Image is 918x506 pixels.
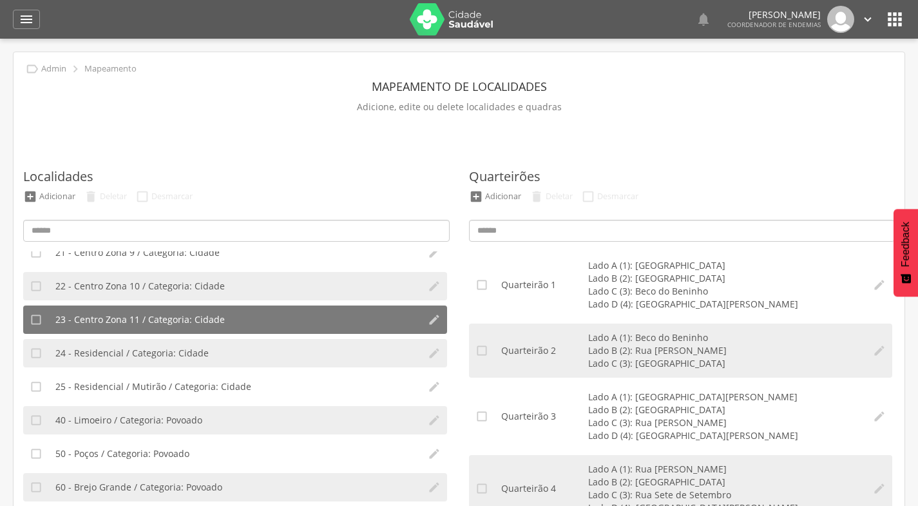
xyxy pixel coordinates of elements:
span: 21 - Centro Zona 9 / Categoria: Cidade [55,246,220,259]
i:  [428,347,441,360]
li: Lado C (3): Rua [PERSON_NAME] [588,416,861,429]
div:  [23,190,37,204]
div: Quarteirão 3 [501,410,588,423]
i:  [428,481,441,494]
div: Quarteirão 2 [501,344,588,357]
i: Editar [873,278,886,291]
i:  [861,12,875,26]
li: Lado A (1): [GEOGRAPHIC_DATA] [588,259,861,272]
i:  [25,62,39,76]
li: Lado B (2): Rua [PERSON_NAME] [588,344,861,357]
i:  [30,280,43,293]
div: Quarteirão 1 [501,278,588,291]
i:  [428,447,441,460]
div:  [135,190,149,204]
i:  [30,380,43,393]
div:  [581,190,595,204]
div:  [469,190,483,204]
i:  [30,447,43,460]
div: Quarteirão 4 [501,482,588,495]
li: Lado C (3): Beco do Beninho [588,285,861,298]
i:  [19,12,34,27]
span: 23 - Centro Zona 11 / Categoria: Cidade [55,313,225,326]
div: Deletar [546,191,573,202]
i:  [885,9,905,30]
li: Lado B (2): [GEOGRAPHIC_DATA] [588,476,861,489]
header: Mapeamento de localidades [23,75,895,98]
span: 50 - Poços / Categoria: Povoado [55,447,189,460]
p: Adicione, edite ou delete localidades e quadras [23,98,895,116]
li: Lado A (1): [GEOGRAPHIC_DATA][PERSON_NAME] [588,391,861,404]
i: Editar [873,344,886,357]
i: Marcar / Desmarcar [475,344,488,357]
p: [PERSON_NAME] [727,10,821,19]
span: 40 - Limoeiro / Categoria: Povoado [55,414,202,427]
span: 22 - Centro Zona 10 / Categoria: Cidade [55,280,225,293]
div: Desmarcar [597,191,638,202]
i:  [428,246,441,259]
li: Lado C (3): [GEOGRAPHIC_DATA] [588,357,861,370]
p: Mapeamento [84,64,137,74]
span: 24 - Residencial / Categoria: Cidade [55,347,209,360]
a:  [696,6,711,33]
i:  [428,414,441,427]
p: Admin [41,64,66,74]
div: Adicionar [485,191,521,202]
span: 60 - Brejo Grande / Categoria: Povoado [55,481,222,494]
div:  [84,190,98,204]
i: Marcar / Desmarcar [475,410,488,423]
span: Feedback [900,222,912,267]
i: Marcar / Desmarcar [475,482,488,495]
div: Deletar [100,191,127,202]
div: Adicionar [39,191,75,202]
button: Feedback - Mostrar pesquisa [894,209,918,297]
i: Marcar / Desmarcar [475,278,488,291]
a:  [861,6,875,33]
i:  [68,62,82,76]
i: Editar [873,482,886,495]
span: Coordenador de Endemias [727,20,821,29]
li: Lado A (1): Rua [PERSON_NAME] [588,463,861,476]
label: Quarteirões [469,168,540,186]
i:  [30,246,43,259]
span: 25 - Residencial / Mutirão / Categoria: Cidade [55,380,251,393]
label: Localidades [23,168,93,186]
li: Lado D (4): [GEOGRAPHIC_DATA][PERSON_NAME] [588,298,861,311]
i:  [428,313,441,326]
i:  [30,414,43,427]
i:  [30,347,43,360]
li: Lado B (2): [GEOGRAPHIC_DATA] [588,272,861,285]
a:  [13,10,40,29]
i:  [428,280,441,293]
i:  [30,313,43,326]
li: Lado B (2): [GEOGRAPHIC_DATA] [588,404,861,416]
i:  [696,12,711,27]
li: Lado A (1): Beco do Beninho [588,331,861,344]
i: Editar [873,410,886,423]
div: Desmarcar [151,191,193,202]
i:  [428,380,441,393]
li: Lado C (3): Rua Sete de Setembro [588,489,861,501]
div:  [530,190,544,204]
li: Lado D (4): [GEOGRAPHIC_DATA][PERSON_NAME] [588,429,861,442]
